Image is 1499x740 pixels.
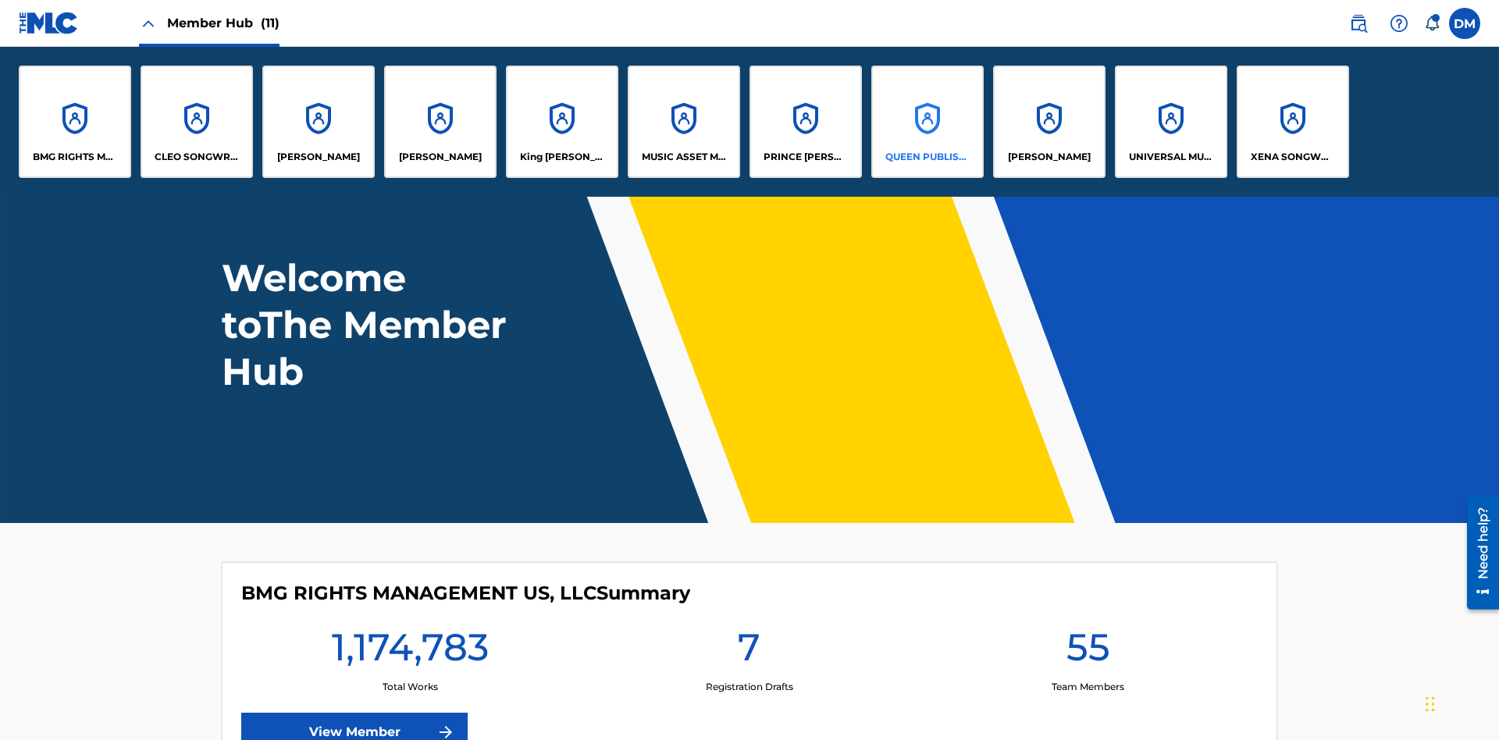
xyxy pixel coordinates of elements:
p: EYAMA MCSINGER [399,150,482,164]
div: Notifications [1424,16,1440,31]
h1: Welcome to The Member Hub [222,254,514,395]
div: User Menu [1449,8,1480,39]
a: Accounts[PERSON_NAME] [384,66,497,178]
p: XENA SONGWRITER [1251,150,1336,164]
a: AccountsBMG RIGHTS MANAGEMENT US, LLC [19,66,131,178]
a: AccountsKing [PERSON_NAME] [506,66,618,178]
img: help [1390,14,1408,33]
p: ELVIS COSTELLO [277,150,360,164]
h1: 55 [1066,624,1110,680]
p: RONALD MCTESTERSON [1008,150,1091,164]
img: search [1349,14,1368,33]
a: AccountsPRINCE [PERSON_NAME] [749,66,862,178]
a: Accounts[PERSON_NAME] [262,66,375,178]
p: King McTesterson [520,150,605,164]
p: UNIVERSAL MUSIC PUB GROUP [1129,150,1214,164]
p: CLEO SONGWRITER [155,150,240,164]
a: AccountsCLEO SONGWRITER [141,66,253,178]
a: Accounts[PERSON_NAME] [993,66,1106,178]
img: MLC Logo [19,12,79,34]
a: AccountsXENA SONGWRITER [1237,66,1349,178]
h1: 7 [738,624,760,680]
div: Help [1383,8,1415,39]
span: Member Hub [167,14,280,32]
a: AccountsUNIVERSAL MUSIC PUB GROUP [1115,66,1227,178]
a: AccountsMUSIC ASSET MANAGEMENT (MAM) [628,66,740,178]
p: MUSIC ASSET MANAGEMENT (MAM) [642,150,727,164]
a: Public Search [1343,8,1374,39]
h4: BMG RIGHTS MANAGEMENT US, LLC [241,582,690,605]
iframe: Chat Widget [1421,665,1499,740]
p: QUEEN PUBLISHA [885,150,970,164]
p: Team Members [1052,680,1124,694]
div: Drag [1426,681,1435,728]
img: Close [139,14,158,33]
h1: 1,174,783 [332,624,489,680]
a: AccountsQUEEN PUBLISHA [871,66,984,178]
span: (11) [261,16,280,30]
p: Registration Drafts [706,680,793,694]
p: Total Works [383,680,438,694]
p: PRINCE MCTESTERSON [764,150,849,164]
iframe: Resource Center [1455,489,1499,617]
p: BMG RIGHTS MANAGEMENT US, LLC [33,150,118,164]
